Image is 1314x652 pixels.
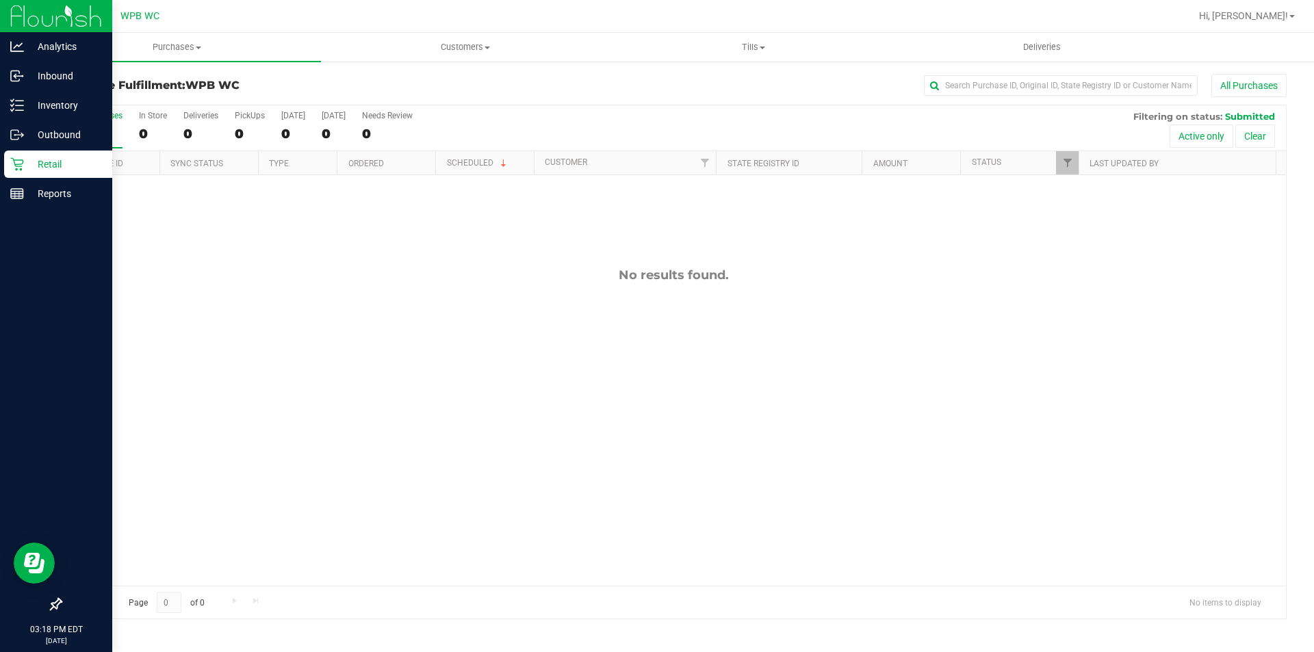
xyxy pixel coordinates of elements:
[322,126,346,142] div: 0
[972,157,1001,167] a: Status
[322,111,346,120] div: [DATE]
[235,111,265,120] div: PickUps
[170,159,223,168] a: Sync Status
[898,33,1186,62] a: Deliveries
[281,111,305,120] div: [DATE]
[873,159,907,168] a: Amount
[727,159,799,168] a: State Registry ID
[33,33,321,62] a: Purchases
[447,158,509,168] a: Scheduled
[10,40,24,53] inline-svg: Analytics
[24,97,106,114] p: Inventory
[321,33,609,62] a: Customers
[1133,111,1222,122] span: Filtering on status:
[24,156,106,172] p: Retail
[10,187,24,200] inline-svg: Reports
[120,10,159,22] span: WPB WC
[235,126,265,142] div: 0
[348,159,384,168] a: Ordered
[1199,10,1288,21] span: Hi, [PERSON_NAME]!
[10,69,24,83] inline-svg: Inbound
[139,126,167,142] div: 0
[183,111,218,120] div: Deliveries
[362,126,413,142] div: 0
[24,185,106,202] p: Reports
[322,41,608,53] span: Customers
[24,68,106,84] p: Inbound
[60,79,469,92] h3: Purchase Fulfillment:
[609,33,897,62] a: Tills
[1090,159,1159,168] a: Last Updated By
[281,126,305,142] div: 0
[14,543,55,584] iframe: Resource center
[185,79,240,92] span: WPB WC
[1005,41,1079,53] span: Deliveries
[33,41,321,53] span: Purchases
[183,126,218,142] div: 0
[1056,151,1079,174] a: Filter
[693,151,716,174] a: Filter
[10,157,24,171] inline-svg: Retail
[610,41,897,53] span: Tills
[24,127,106,143] p: Outbound
[924,75,1198,96] input: Search Purchase ID, Original ID, State Registry ID or Customer Name...
[1225,111,1275,122] span: Submitted
[362,111,413,120] div: Needs Review
[61,268,1286,283] div: No results found.
[1235,125,1275,148] button: Clear
[10,99,24,112] inline-svg: Inventory
[1178,592,1272,612] span: No items to display
[139,111,167,120] div: In Store
[1211,74,1287,97] button: All Purchases
[117,592,216,613] span: Page of 0
[24,38,106,55] p: Analytics
[6,636,106,646] p: [DATE]
[10,128,24,142] inline-svg: Outbound
[545,157,587,167] a: Customer
[6,623,106,636] p: 03:18 PM EDT
[1170,125,1233,148] button: Active only
[269,159,289,168] a: Type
